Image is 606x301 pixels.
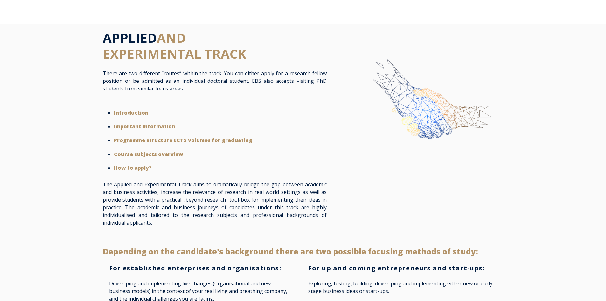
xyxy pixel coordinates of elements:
[114,137,252,144] a: Programme structure ECTS volumes for graduating
[103,181,327,226] p: The Applied and Experimental Track aims to dramatically bridge the gap between academic and busin...
[350,49,503,168] img: img-ebs-hand
[114,164,152,171] a: How to apply?
[103,246,478,257] span: Depending on the candidate's background there are two possible focusing methods of study:
[308,280,504,295] p: Exploring, testing, building, developing and implementing either new or early-stage business idea...
[157,29,186,47] span: AND
[109,264,292,272] h3: For established enterprises and organisations:
[114,151,183,158] a: Course subjects overview
[103,45,246,62] span: EXPERIMENTAL TRACK
[114,109,149,116] a: Introduction
[103,69,327,92] p: There are two different “routes” within the track. You can either apply for a research fellow pos...
[308,264,504,272] h3: For up and coming entrepreneurs and start-ups:
[114,123,175,130] a: Important information
[103,30,327,62] h1: APPLIED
